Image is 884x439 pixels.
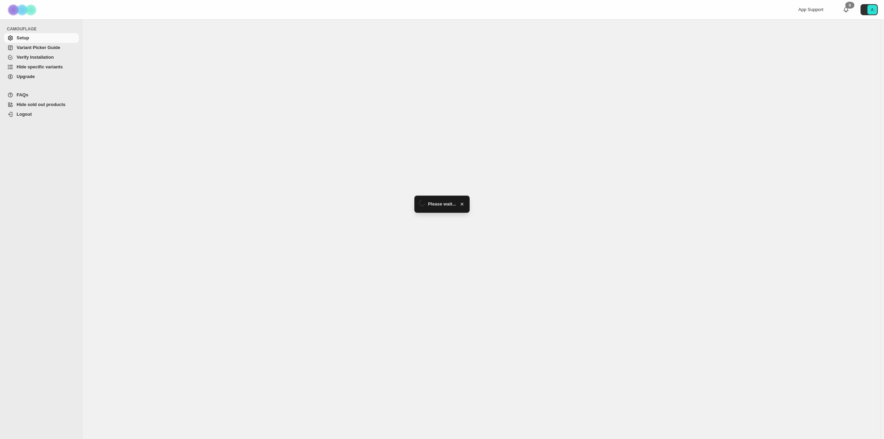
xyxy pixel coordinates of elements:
a: Variant Picker Guide [4,43,79,53]
span: Avatar with initials A [867,5,877,15]
a: Hide specific variants [4,62,79,72]
text: A [871,8,874,12]
a: Logout [4,109,79,119]
span: Variant Picker Guide [17,45,60,50]
span: Hide sold out products [17,102,66,107]
span: Setup [17,35,29,40]
span: Verify Installation [17,55,54,60]
span: Upgrade [17,74,35,79]
span: Logout [17,112,32,117]
a: Setup [4,33,79,43]
button: Avatar with initials A [861,4,878,15]
a: Verify Installation [4,53,79,62]
a: FAQs [4,90,79,100]
span: App Support [798,7,823,12]
a: 0 [843,6,849,13]
a: Hide sold out products [4,100,79,109]
div: 0 [845,2,854,9]
span: Hide specific variants [17,64,63,69]
span: Please wait... [428,201,456,208]
a: Upgrade [4,72,79,82]
span: CAMOUFLAGE [7,26,79,32]
span: FAQs [17,92,28,97]
img: Camouflage [6,0,40,19]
